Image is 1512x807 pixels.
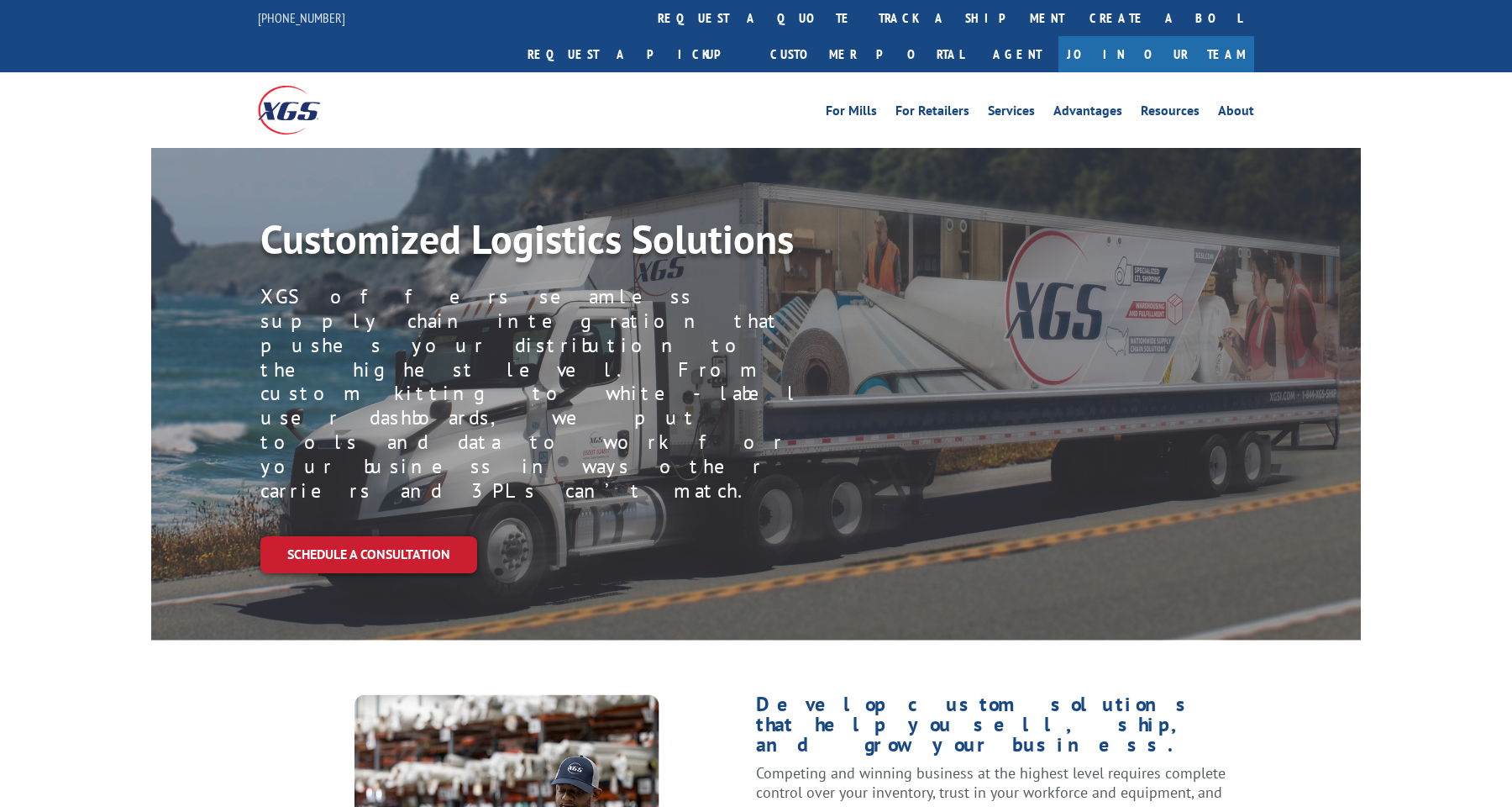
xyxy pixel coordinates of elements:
a: Request a pickup [515,36,758,72]
a: Advantages [1053,104,1122,123]
p: XGS offers seamless supply chain integration that pushes your distribution to the highest level. ... [260,285,815,503]
a: Agent [976,36,1058,72]
a: For Retailers [895,104,969,123]
a: [PHONE_NUMBER] [258,9,345,26]
a: About [1218,104,1254,123]
a: Services [988,104,1035,123]
h1: Develop custom solutions that help you sell, ship, and grow your business. [756,694,1254,763]
h1: Customized Logistics Solutions [260,215,941,272]
a: Resources [1141,104,1200,123]
a: For Mills [826,104,877,123]
a: SCHEDULE A CONSULTATION [260,536,477,572]
a: Customer Portal [758,36,976,72]
a: Join Our Team [1058,36,1254,72]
